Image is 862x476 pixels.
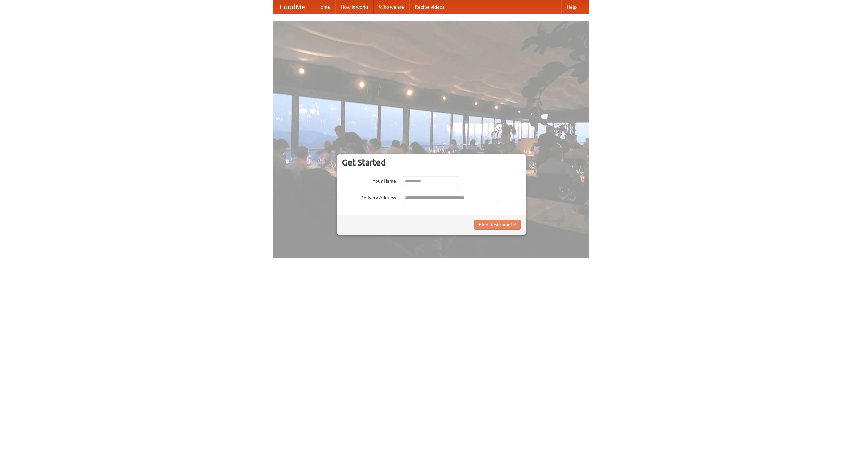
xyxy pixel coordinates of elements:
a: Who we are [374,0,409,14]
a: Home [312,0,335,14]
label: Your Name [342,176,396,184]
h3: Get Started [342,157,521,168]
a: How it works [335,0,374,14]
label: Delivery Address [342,193,396,201]
a: FoodMe [273,0,312,14]
button: Find Restaurants! [474,220,521,230]
a: Help [561,0,582,14]
a: Recipe videos [409,0,450,14]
